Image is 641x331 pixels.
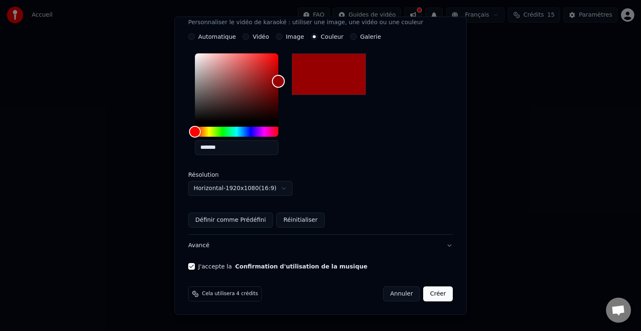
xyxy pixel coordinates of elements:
[188,172,272,178] label: Résolution
[202,291,258,297] span: Cela utilisera 4 crédits
[188,235,453,256] button: Avancé
[235,263,368,269] button: J'accepte la
[383,286,420,301] button: Annuler
[198,263,367,269] label: J'accepte la
[188,213,273,228] button: Définir comme Prédéfini
[424,286,453,301] button: Créer
[188,18,423,27] p: Personnaliser le vidéo de karaoké : utiliser une image, une vidéo ou une couleur
[286,34,304,40] label: Image
[198,34,236,40] label: Automatique
[195,53,278,122] div: Color
[276,213,325,228] button: Réinitialiser
[253,34,269,40] label: Vidéo
[188,33,453,234] div: VidéoPersonnaliser le vidéo de karaoké : utiliser une image, une vidéo ou une couleur
[321,34,343,40] label: Couleur
[195,127,278,137] div: Hue
[360,34,381,40] label: Galerie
